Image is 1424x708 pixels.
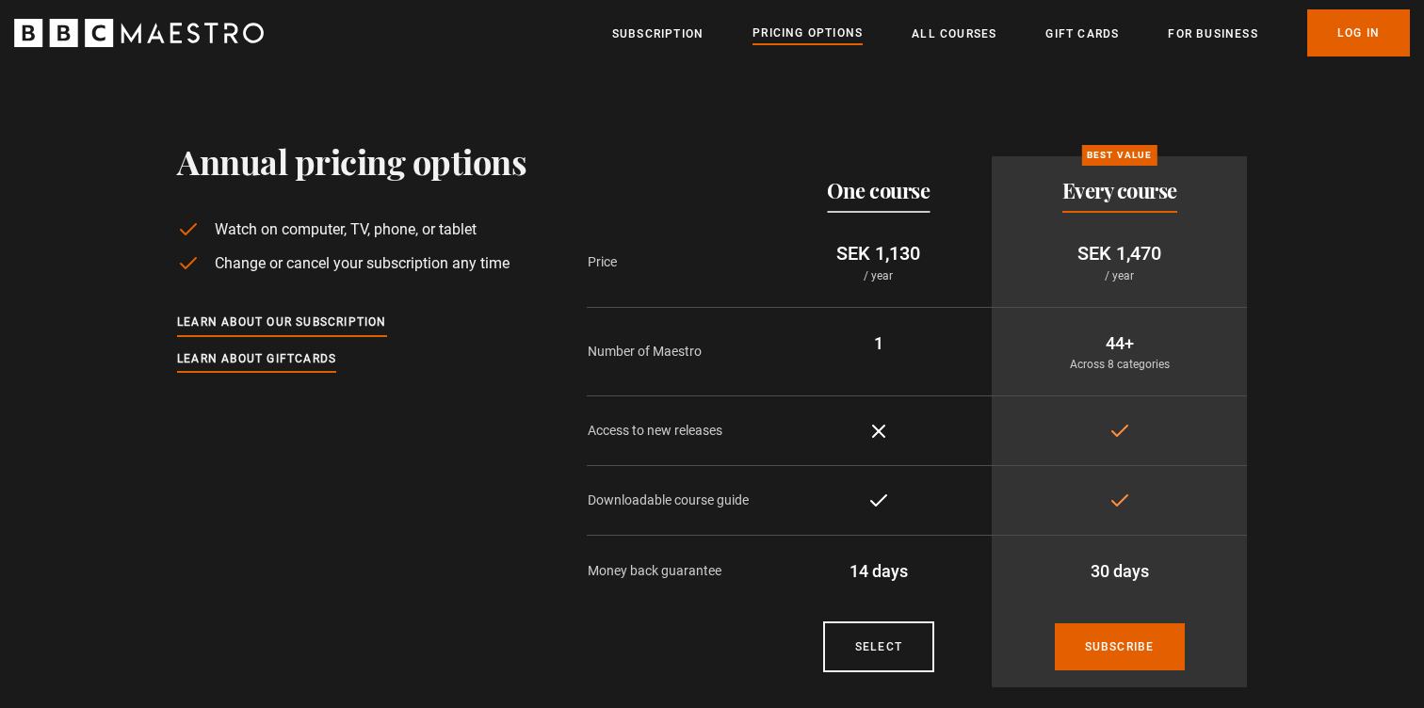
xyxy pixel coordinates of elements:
[912,24,996,43] a: All Courses
[177,252,526,275] li: Change or cancel your subscription any time
[1007,330,1232,356] p: 44+
[1062,179,1177,201] h2: Every course
[781,267,978,284] p: / year
[588,252,765,272] p: Price
[1007,267,1232,284] p: / year
[1307,9,1410,56] a: Log In
[823,621,934,672] a: Courses
[781,558,978,584] p: 14 days
[1007,356,1232,373] p: Across 8 categories
[1168,24,1257,43] a: For business
[588,421,765,441] p: Access to new releases
[177,218,526,241] li: Watch on computer, TV, phone, or tablet
[612,24,704,43] a: Subscription
[827,179,930,201] h2: One course
[752,24,863,44] a: Pricing Options
[588,491,765,510] p: Downloadable course guide
[588,342,765,362] p: Number of Maestro
[1055,623,1185,670] a: Subscribe
[177,349,336,370] a: Learn about giftcards
[1081,145,1157,166] p: Best value
[177,313,387,333] a: Learn about our subscription
[588,561,765,581] p: Money back guarantee
[1007,239,1232,267] p: SEK 1,470
[14,19,264,47] svg: BBC Maestro
[781,239,978,267] p: SEK 1,130
[1045,24,1119,43] a: Gift Cards
[612,9,1410,56] nav: Primary
[177,141,526,181] h1: Annual pricing options
[1007,558,1232,584] p: 30 days
[781,330,978,356] p: 1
